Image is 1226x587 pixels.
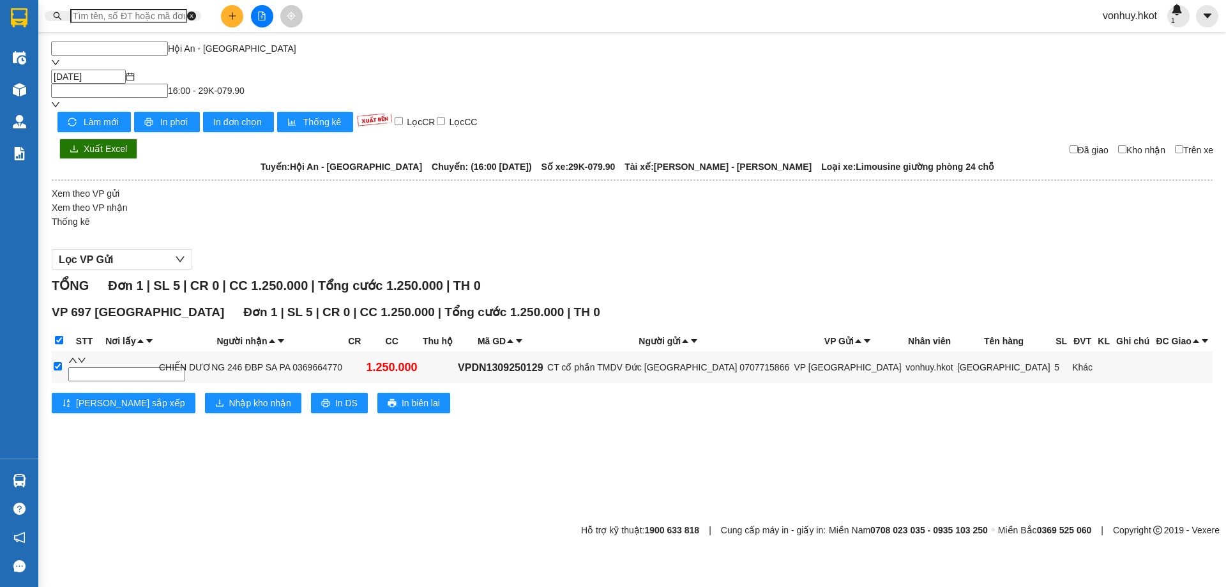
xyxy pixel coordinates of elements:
[1072,360,1093,374] div: Khác
[168,86,245,96] span: 16:00 - 29K-079.90
[1094,331,1113,351] th: KL
[126,72,135,81] span: calendar
[567,305,570,319] span: |
[11,8,27,27] img: logo-vxr
[506,337,515,346] span: caret-up
[321,399,330,409] span: printer
[229,396,291,410] span: Nhập kho nhận
[52,187,1213,201] div: Xem theo VP gửi
[1192,337,1200,346] span: caret-up
[203,112,274,132] button: In đơn chọn
[515,337,524,346] span: caret-down
[159,360,343,374] div: CHIẾN DƯƠNG 246 ĐBP SA PA 0369664770
[216,336,267,346] span: Người nhận
[68,118,79,128] span: sync
[136,337,145,346] span: caret-up
[13,147,26,160] img: solution-icon
[574,305,600,319] span: TH 0
[1037,525,1092,535] strong: 0369 525 060
[1052,331,1070,351] th: SL
[1113,331,1153,351] th: Ghi chú
[721,523,826,537] span: Cung cấp máy in - giấy in:
[187,11,196,21] span: close-circle
[276,337,285,346] span: caret-down
[863,337,872,346] span: caret-down
[639,336,681,346] span: Người gửi
[681,337,690,346] span: caret-up
[52,278,89,293] span: TỔNG
[1153,526,1162,535] span: copyright
[144,118,155,128] span: printer
[453,278,481,293] span: TH 0
[1183,145,1213,155] span: Trên xe
[53,11,62,20] span: search
[402,396,440,410] span: In biên lai
[645,525,700,535] strong: 1900 633 818
[287,118,298,128] span: bar-chart
[147,278,151,293] span: |
[345,331,364,351] th: CR
[432,162,532,172] span: Chuyến: (16:00 [DATE])
[57,112,131,132] button: syncLàm mới
[444,305,564,319] span: Tổng cước 1.250.000
[905,360,953,374] div: vonhuy.hkot
[1200,337,1209,346] span: caret-down
[458,360,543,376] div: VPDN1309250129
[1118,145,1126,153] input: Kho nhận
[76,396,185,410] span: [PERSON_NAME] sắp xếp
[70,144,79,155] span: download
[395,117,403,125] input: LọcCR
[1156,336,1192,346] span: ĐC Giao
[998,523,1091,537] span: Miền Bắc
[821,162,994,172] span: Loại xe: Limousine giường phòng 24 chỗ
[52,201,1213,215] div: Xem theo VP nhận
[991,528,995,533] span: ⚪️
[1196,5,1218,27] button: caret-down
[829,523,988,537] span: Miền Nam
[438,305,441,319] span: |
[364,331,419,351] th: CC
[1101,523,1103,537] span: |
[215,399,224,409] span: download
[1175,145,1183,153] input: Trên xe
[145,337,154,346] span: caret-down
[77,355,86,365] span: Decrease Value
[51,58,60,67] span: down
[366,358,417,376] div: 1.250.000
[1070,331,1094,351] th: ĐVT
[187,11,196,20] span: close-circle
[13,531,26,544] span: notification
[709,523,711,537] span: |
[62,399,71,409] span: sort-ascending
[287,305,313,319] span: SL 5
[1126,145,1165,155] span: Kho nhận
[287,11,296,20] span: aim
[420,331,456,351] th: Thu hộ
[356,113,393,126] img: 9k=
[59,252,114,268] span: Lọc VP Gửi
[13,51,26,65] img: warehouse-icon
[1070,145,1078,153] input: Đã giao
[52,249,192,270] button: Lọc VP Gửi
[280,5,303,27] button: aim
[1171,17,1175,24] span: 1
[51,100,60,109] span: down
[183,278,187,293] span: |
[280,305,284,319] span: |
[13,83,26,96] img: warehouse-icon
[377,393,450,413] button: printerIn biên lai
[311,278,315,293] span: |
[581,523,699,537] span: Hỗ trợ kỹ thuật:
[690,337,699,346] span: caret-down
[52,305,224,319] span: VP 697 [GEOGRAPHIC_DATA]
[243,305,277,319] span: Đơn 1
[824,336,854,346] span: VP Gửi
[478,336,506,346] span: Mã GD
[303,115,344,129] span: Thống kê
[213,115,264,129] span: In đơn chọn
[446,278,450,293] span: |
[1078,145,1109,155] span: Đã giao
[222,278,226,293] span: |
[794,360,902,374] div: VP [GEOGRAPHIC_DATA]
[229,278,308,293] span: CC 1.250.000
